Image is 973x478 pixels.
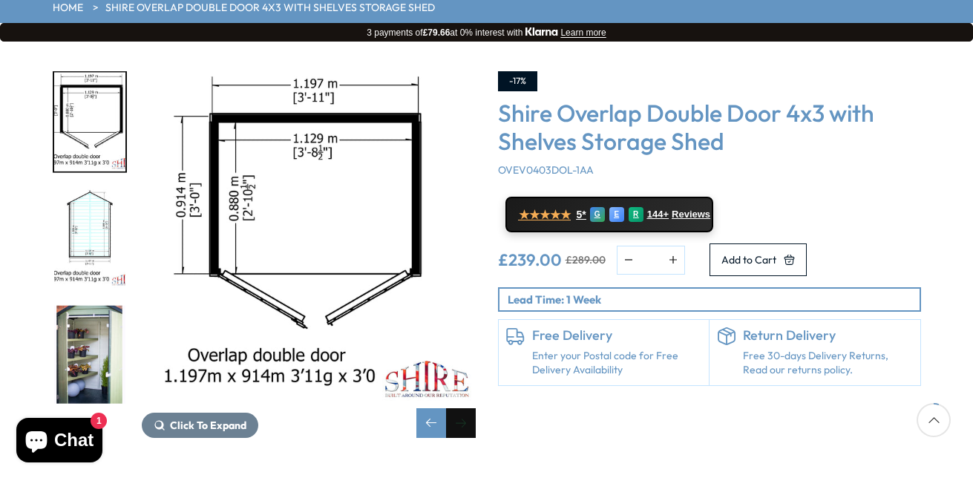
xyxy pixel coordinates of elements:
[498,252,562,268] ins: £239.00
[142,413,258,438] button: Click To Expand
[498,163,594,177] span: OVEV0403DOL-1AA
[54,189,125,288] img: Overlap4x3DoubleDoorinternal_2868506c-3aa6-446e-b76a-111c662da7af_200x200.jpg
[519,208,571,222] span: ★★★★★
[142,71,476,405] img: Shire Overlap Double Door 4x3 with Shelves Storage Shed - Best Shed
[53,304,127,405] div: 5 / 11
[721,255,776,265] span: Add to Cart
[629,207,643,222] div: R
[743,327,913,344] h6: Return Delivery
[647,209,669,220] span: 144+
[590,207,605,222] div: G
[498,71,537,91] div: -17%
[505,197,713,232] a: ★★★★★ 5* G E R 144+ Reviews
[609,207,624,222] div: E
[498,99,921,156] h3: Shire Overlap Double Door 4x3 with Shelves Storage Shed
[142,71,476,438] div: 3 / 11
[53,188,127,289] div: 4 / 11
[446,408,476,438] div: Next slide
[54,73,125,171] img: Overlap4x3DoubleDoorplan_7506cc97-22ce-4a7e-98cd-efaa09784cba_200x200.jpg
[508,292,920,307] p: Lead Time: 1 Week
[53,1,83,16] a: HOME
[12,418,107,466] inbox-online-store-chat: Shopify online store chat
[566,255,606,265] del: £289.00
[532,349,702,378] a: Enter your Postal code for Free Delivery Availability
[672,209,710,220] span: Reviews
[710,243,807,276] button: Add to Cart
[532,327,702,344] h6: Free Delivery
[53,71,127,173] div: 3 / 11
[170,419,246,432] span: Click To Expand
[743,349,913,378] p: Free 30-days Delivery Returns, Read our returns policy.
[416,408,446,438] div: Previous slide
[54,305,125,404] img: 4x3Overlapwithshelves_c3521b14-d82a-4e29-b4db-49ad2584c63b_200x200.jpg
[105,1,435,16] a: Shire Overlap Double Door 4x3 with Shelves Storage Shed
